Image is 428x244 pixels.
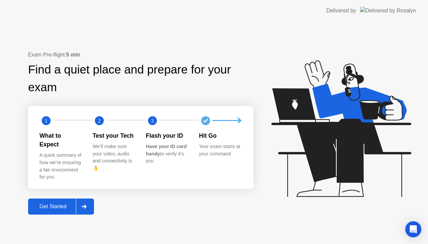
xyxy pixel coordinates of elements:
div: Open Intercom Messenger [405,221,421,237]
b: 5 min [66,52,80,57]
text: 2 [98,117,101,124]
div: What to Expect [39,131,82,149]
div: to verify it’s you [146,143,188,165]
b: Have your ID card handy [146,144,187,156]
div: We’ll make sure your video, audio and connectivity is 👌 [93,143,135,172]
div: Hit Go [199,131,241,140]
div: Your exam starts at your command [199,143,241,157]
text: 1 [45,117,47,124]
div: Get Started [30,204,76,210]
div: Test your Tech [93,131,135,140]
button: Get Started [28,199,94,215]
img: Delivered by Rosalyn [360,7,416,14]
div: Flash your ID [146,131,188,140]
div: Exam Pre-flight: [28,51,253,59]
div: Find a quiet place and prepare for your exam [28,61,253,96]
div: Delivered by [326,7,356,15]
div: A quick summary of how we’re ensuring a fair environment for you [39,152,82,180]
text: 3 [151,117,154,124]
